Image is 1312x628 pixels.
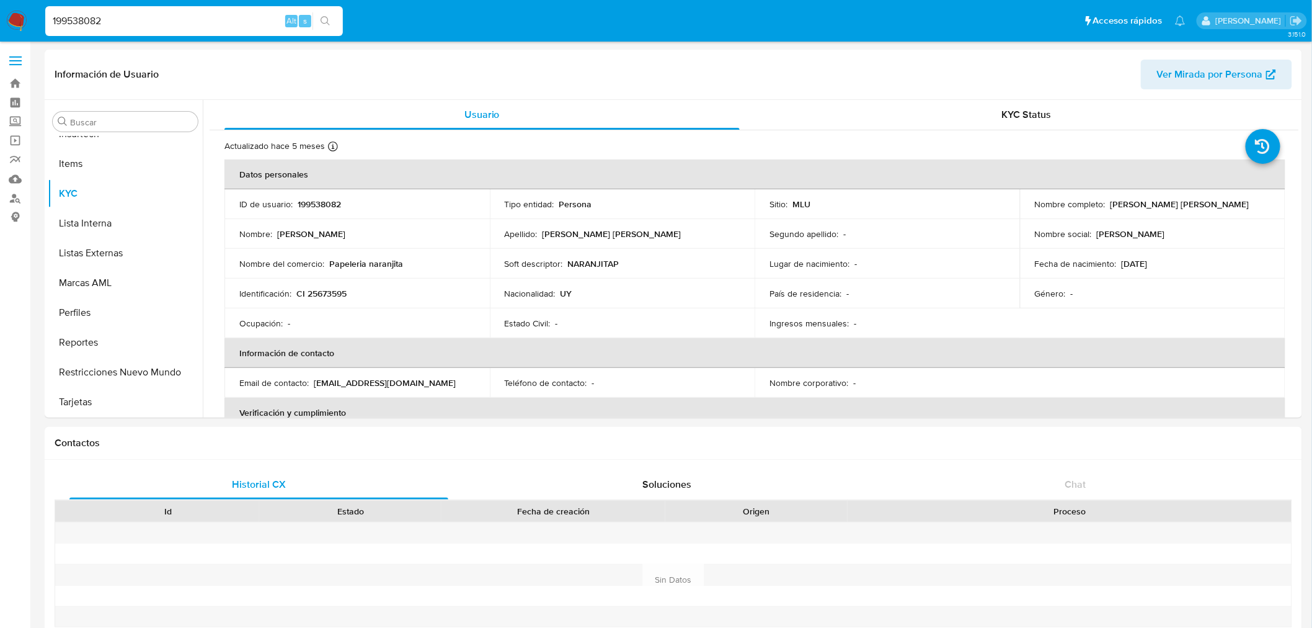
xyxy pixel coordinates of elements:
p: [EMAIL_ADDRESS][DOMAIN_NAME] [314,377,456,388]
span: KYC Status [1002,107,1052,122]
p: Estado Civil : [505,318,551,329]
p: Soft descriptor : [505,258,563,269]
div: Origen [674,505,839,518]
p: Nombre del comercio : [239,258,324,269]
p: UY [561,288,572,299]
p: [PERSON_NAME] [PERSON_NAME] [1110,199,1249,210]
p: Género : [1035,288,1066,299]
p: Papeleria naranjita [329,258,403,269]
div: Estado [268,505,433,518]
p: - [556,318,558,329]
button: Perfiles [48,298,203,328]
button: Listas Externas [48,238,203,268]
p: Actualizado hace 5 meses [224,140,325,152]
p: - [853,377,856,388]
th: Información de contacto [224,338,1285,368]
p: Identificación : [239,288,291,299]
p: 199538082 [298,199,341,210]
p: [PERSON_NAME] [277,228,345,240]
div: Fecha de creación [450,505,657,518]
span: Soluciones [643,477,692,491]
button: KYC [48,179,203,209]
input: Buscar usuario o caso... [45,13,343,29]
p: Apellido : [505,228,538,240]
p: Email de contacto : [239,377,309,388]
input: Buscar [70,117,193,128]
p: [PERSON_NAME] [1097,228,1165,240]
span: s [303,15,307,27]
a: Salir [1290,14,1303,27]
p: [PERSON_NAME] [PERSON_NAME] [543,228,681,240]
div: Id [86,505,250,518]
button: Ver Mirada por Persona [1141,60,1292,89]
p: Nombre corporativo : [769,377,848,388]
p: Nombre completo : [1035,199,1106,210]
button: search-icon [312,12,338,30]
p: - [288,318,290,329]
p: Ingresos mensuales : [769,318,849,329]
p: Ocupación : [239,318,283,329]
button: Restricciones Nuevo Mundo [48,357,203,387]
span: Chat [1065,477,1086,491]
p: Segundo apellido : [769,228,838,240]
p: - [843,228,846,240]
p: - [854,258,857,269]
span: Ver Mirada por Persona [1157,60,1263,89]
span: Accesos rápidos [1093,14,1163,27]
p: - [1071,288,1073,299]
p: Persona [559,199,592,210]
button: Marcas AML [48,268,203,298]
p: Nombre social : [1035,228,1092,240]
button: Lista Interna [48,209,203,238]
h1: Información de Usuario [55,68,159,81]
h1: Contactos [55,437,1292,449]
p: - [846,288,849,299]
p: gregorio.negri@mercadolibre.com [1215,15,1285,27]
button: Items [48,149,203,179]
p: Nombre : [239,228,272,240]
span: Historial CX [232,477,286,491]
p: Tipo entidad : [505,199,554,210]
p: CI 25673595 [296,288,347,299]
p: Teléfono de contacto : [505,377,587,388]
span: Usuario [464,107,500,122]
th: Datos personales [224,159,1285,189]
p: - [592,377,595,388]
p: NARANJITAP [568,258,619,269]
p: Nacionalidad : [505,288,556,299]
button: Buscar [58,117,68,127]
th: Verificación y cumplimiento [224,398,1285,428]
a: Notificaciones [1175,16,1186,26]
p: Fecha de nacimiento : [1035,258,1117,269]
span: Alt [286,15,296,27]
p: Lugar de nacimiento : [769,258,849,269]
button: Reportes [48,328,203,357]
p: País de residencia : [769,288,841,299]
p: MLU [792,199,810,210]
div: Proceso [856,505,1283,518]
button: Tarjetas [48,387,203,417]
p: ID de usuario : [239,199,293,210]
p: Sitio : [769,199,787,210]
p: - [854,318,856,329]
p: [DATE] [1122,258,1148,269]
